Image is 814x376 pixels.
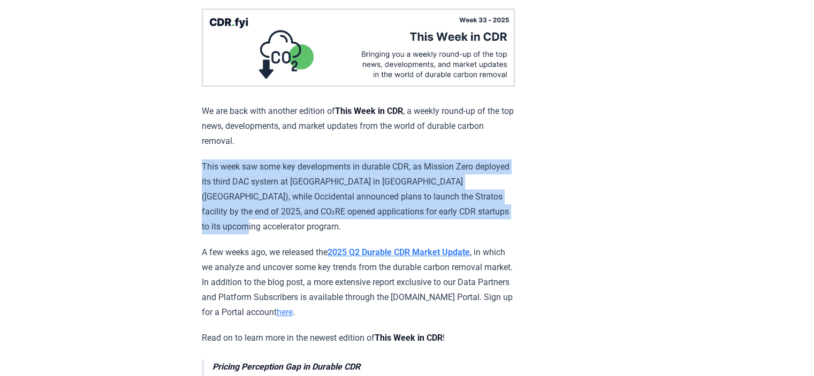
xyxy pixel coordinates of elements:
strong: Pricing Perception Gap in Durable CDR [212,362,360,372]
img: blog post image [202,9,515,87]
p: A few weeks ago, we released the , in which we analyze and uncover some key trends from the durab... [202,245,515,320]
p: Read on to learn more in the newest edition of ! [202,331,515,346]
p: We are back with another edition of , a weekly round-up of the top news, developments, and market... [202,104,515,149]
a: 2025 Q2 Durable CDR Market Update [328,247,470,257]
strong: This Week in CDR [375,333,443,343]
strong: This Week in CDR [335,106,403,116]
a: here [277,307,293,317]
p: This week saw some key developments in durable CDR, as Mission Zero deployed its third DAC system... [202,159,515,234]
